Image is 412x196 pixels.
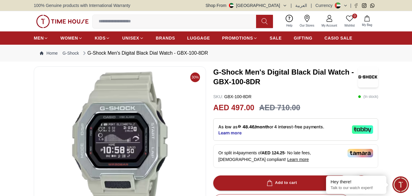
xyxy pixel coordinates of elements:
span: MEN [34,35,44,41]
span: WOMEN [60,35,78,41]
div: Chat Widget [392,176,409,193]
div: Or split in 4 payments of - No late fees, [DEMOGRAPHIC_DATA] compliant! [213,144,378,168]
div: Currency [315,2,335,8]
span: KIDS [95,35,106,41]
button: Add to cart [213,175,349,191]
a: UNISEX [122,33,144,43]
a: SALE [270,33,282,43]
img: United Arab Emirates [229,3,234,8]
a: CASIO SALE [325,33,353,43]
span: AED 124.25 [261,150,284,155]
span: SALE [270,35,282,41]
a: WOMEN [60,33,83,43]
a: Facebook [354,3,358,8]
span: 30% [190,72,200,82]
span: CASIO SALE [325,35,353,41]
h2: AED 497.00 [213,102,254,114]
span: My Bag [360,23,375,27]
span: Wishlist [342,23,357,28]
div: Hey there! [331,179,382,185]
p: ( In stock ) [358,94,378,100]
img: G-Shock Men's Digital Black Dial Watch - GBX-100-8DR [358,66,378,88]
a: Our Stores [296,14,318,29]
p: Talk to our watch expert! [331,185,382,191]
span: | [311,2,312,8]
a: Instagram [362,3,366,8]
span: | [350,2,351,8]
a: BRANDS [156,33,175,43]
img: ... [36,15,89,28]
span: My Account [319,23,340,28]
div: Add to cart [265,179,297,186]
a: MEN [34,33,48,43]
span: | [291,2,292,8]
span: Our Stores [297,23,317,28]
h3: G-Shock Men's Digital Black Dial Watch - GBX-100-8DR [213,67,358,87]
div: G-Shock Men's Digital Black Dial Watch - GBX-100-8DR [81,50,208,57]
span: LUGGAGE [187,35,210,41]
span: BRANDS [156,35,175,41]
h3: AED 710.00 [259,102,300,114]
nav: Breadcrumb [34,45,378,62]
span: SKU : [213,94,223,99]
button: My Bag [358,14,376,28]
a: LUGGAGE [187,33,210,43]
span: UNISEX [122,35,139,41]
a: Home [40,50,58,56]
button: Shop From[GEOGRAPHIC_DATA] [206,2,287,8]
span: Help [284,23,295,28]
a: Help [283,14,296,29]
span: Learn more [287,157,309,162]
a: Whatsapp [370,3,375,8]
a: 0Wishlist [341,14,358,29]
span: 0 [352,14,357,18]
span: 100% Genuine products with International Warranty [34,2,130,8]
p: GBX-100-8DR [213,94,252,100]
a: PROMOTIONS [222,33,258,43]
span: PROMOTIONS [222,35,253,41]
a: G-Shock [62,50,79,56]
a: KIDS [95,33,110,43]
button: العربية [295,2,307,8]
img: Tamara [347,149,373,157]
a: GIFTING [294,33,312,43]
span: GIFTING [294,35,312,41]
